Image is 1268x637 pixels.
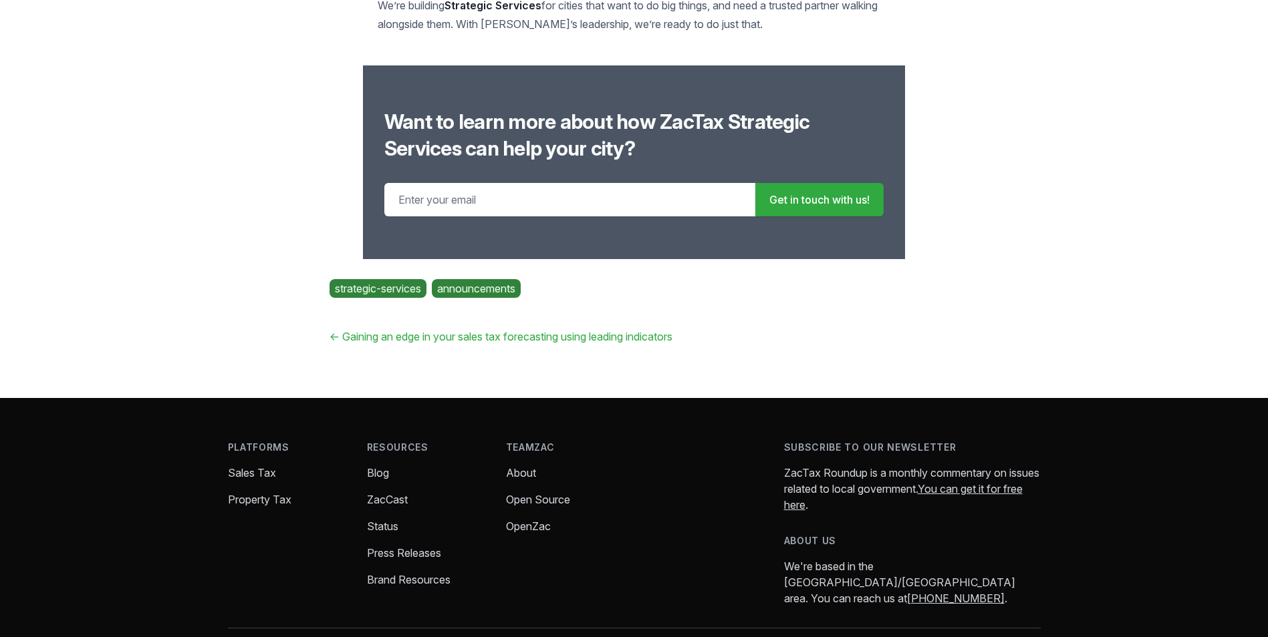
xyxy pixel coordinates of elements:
p: ZacTax Roundup is a monthly commentary on issues related to local government. . [784,465,1041,513]
a: OpenZac [506,519,551,533]
a: Property Tax [228,493,291,506]
h4: About us [784,534,1041,548]
h4: TeamZac [506,441,624,454]
a: Sales Tax [228,466,276,479]
h4: Resources [367,441,485,454]
a: Open Source [506,493,570,506]
a: Status [367,519,398,533]
a: About [506,466,536,479]
a: Brand Resources [367,573,451,586]
a: [PHONE_NUMBER] [907,592,1005,605]
h4: Subscribe to our newsletter [784,441,1041,454]
button: Get in touch with us! [755,183,884,216]
a: strategic-services [330,279,426,298]
a: Blog [367,466,389,479]
a: ← Gaining an edge in your sales tax forecasting using leading indicators [330,330,672,343]
a: ZacCast [367,493,408,506]
h4: Platforms [228,441,346,454]
p: We're based in the [GEOGRAPHIC_DATA]/[GEOGRAPHIC_DATA] area. You can reach us at . [784,558,1041,606]
a: announcements [432,279,521,298]
a: Press Releases [367,546,441,560]
input: Email address [384,183,755,216]
h2: Want to learn more about how ZacTax Strategic Services can help your city? [384,108,884,162]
